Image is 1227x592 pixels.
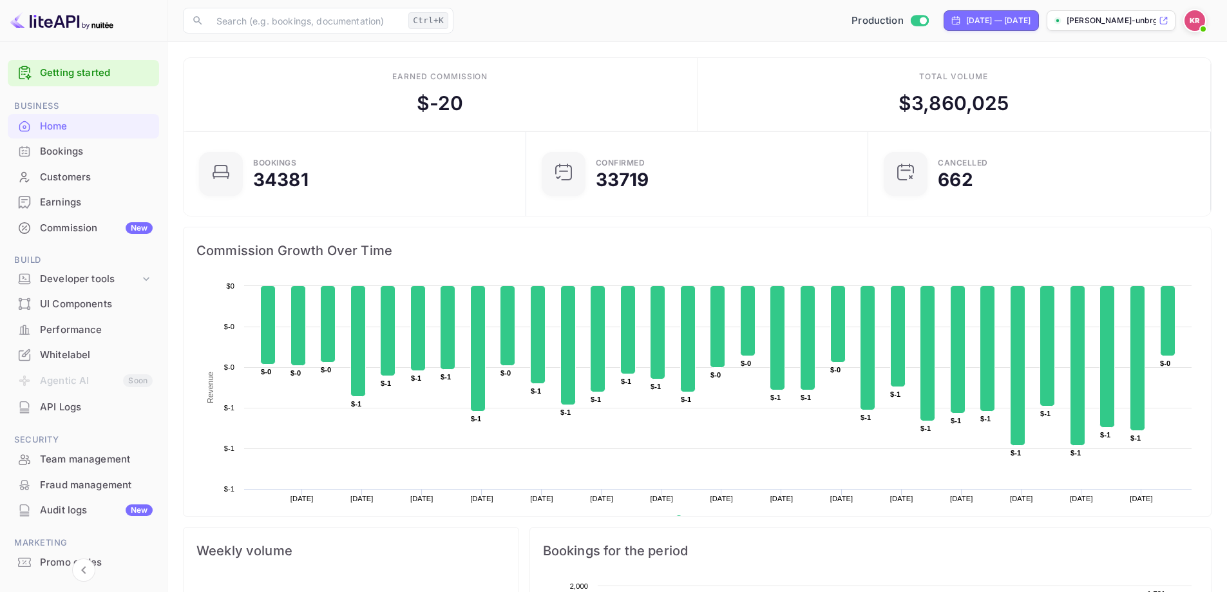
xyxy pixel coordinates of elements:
div: Getting started [8,60,159,86]
div: New [126,504,153,516]
text: $-1 [224,444,234,452]
div: Audit logs [40,503,153,518]
text: $-1 [1040,410,1051,417]
span: Marketing [8,536,159,550]
text: [DATE] [1010,495,1033,502]
text: $-0 [321,366,331,374]
text: [DATE] [470,495,493,502]
text: $-0 [741,359,751,367]
text: $0 [226,282,234,290]
text: $-1 [411,374,421,382]
div: Ctrl+K [408,12,448,29]
text: $-1 [651,383,661,390]
text: $-1 [861,414,871,421]
div: Total volume [919,71,988,82]
span: Bookings for the period [543,540,1198,561]
text: $-1 [951,417,961,425]
text: $-0 [261,368,271,376]
a: Customers [8,165,159,189]
div: Fraud management [8,473,159,498]
text: Revenue [687,515,720,524]
text: $-1 [531,387,541,395]
text: $-1 [1070,449,1081,457]
text: Revenue [206,372,215,403]
text: [DATE] [290,495,314,502]
div: Home [40,119,153,134]
a: Audit logsNew [8,498,159,522]
span: Commission Growth Over Time [196,240,1198,261]
div: Developer tools [40,272,140,287]
input: Search (e.g. bookings, documentation) [209,8,403,33]
div: 34381 [253,171,309,189]
text: [DATE] [1070,495,1093,502]
text: [DATE] [770,495,794,502]
text: $-0 [290,369,301,377]
div: Confirmed [596,159,645,167]
text: [DATE] [350,495,374,502]
text: $-1 [621,377,631,385]
div: Team management [40,452,153,467]
a: Promo codes [8,550,159,574]
text: $-1 [920,425,931,432]
text: $-1 [351,400,361,408]
text: $-1 [381,379,391,387]
text: $-0 [224,363,234,371]
div: Bookings [40,144,153,159]
text: $-1 [801,394,811,401]
a: Earnings [8,190,159,214]
span: Security [8,433,159,447]
div: Bookings [8,139,159,164]
div: UI Components [40,297,153,312]
div: Performance [8,318,159,343]
text: [DATE] [410,495,433,502]
a: Whitelabel [8,343,159,367]
text: [DATE] [890,495,913,502]
div: New [126,222,153,234]
a: Fraud management [8,473,159,497]
text: [DATE] [1130,495,1153,502]
text: [DATE] [710,495,734,502]
div: CommissionNew [8,216,159,241]
text: 2,000 [569,582,587,590]
text: $-0 [830,366,841,374]
text: $-1 [1011,449,1021,457]
div: Audit logsNew [8,498,159,523]
a: CommissionNew [8,216,159,240]
div: Team management [8,447,159,472]
div: Promo codes [8,550,159,575]
text: $-1 [471,415,481,423]
text: $-1 [224,485,234,493]
img: Kobus Roux [1184,10,1205,31]
text: $-0 [224,323,234,330]
text: $-1 [591,396,601,403]
div: Earnings [40,195,153,210]
text: $-1 [560,408,571,416]
div: Bookings [253,159,296,167]
a: UI Components [8,292,159,316]
div: Whitelabel [8,343,159,368]
span: Business [8,99,159,113]
text: $-1 [890,390,900,398]
a: Performance [8,318,159,341]
a: Bookings [8,139,159,163]
span: Weekly volume [196,540,506,561]
div: [DATE] — [DATE] [966,15,1031,26]
div: Switch to Sandbox mode [846,14,933,28]
text: [DATE] [650,495,673,502]
div: Customers [8,165,159,190]
div: Earned commission [392,71,488,82]
a: Team management [8,447,159,471]
div: $ -20 [417,89,464,118]
text: $-0 [710,371,721,379]
text: [DATE] [530,495,553,502]
div: Promo codes [40,555,153,570]
div: API Logs [8,395,159,420]
img: LiteAPI logo [10,10,113,31]
text: $-1 [980,415,991,423]
div: API Logs [40,400,153,415]
div: Fraud management [40,478,153,493]
div: 662 [938,171,973,189]
a: Getting started [40,66,153,81]
text: $-1 [681,396,691,403]
span: Production [851,14,904,28]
